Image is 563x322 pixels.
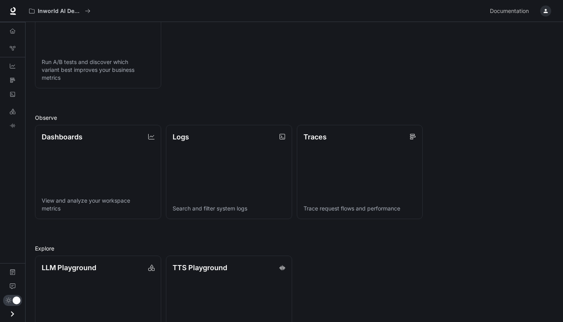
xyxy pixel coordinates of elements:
[490,6,529,16] span: Documentation
[3,25,22,37] a: Overview
[26,3,94,19] button: All workspaces
[304,205,416,212] p: Trace request flows and performance
[35,113,554,122] h2: Observe
[42,262,96,273] p: LLM Playground
[3,88,22,101] a: Logs
[3,74,22,86] a: Traces
[13,296,20,304] span: Dark mode toggle
[166,125,292,220] a: LogsSearch and filter system logs
[487,3,535,19] a: Documentation
[173,205,285,212] p: Search and filter system logs
[38,8,82,15] p: Inworld AI Demos
[173,262,227,273] p: TTS Playground
[304,132,327,142] p: Traces
[35,244,554,252] h2: Explore
[3,280,22,293] a: Feedback
[35,125,161,220] a: DashboardsView and analyze your workspace metrics
[3,119,22,132] a: TTS Playground
[173,132,189,142] p: Logs
[42,197,155,212] p: View and analyze your workspace metrics
[4,306,21,322] button: Open drawer
[3,105,22,118] a: LLM Playground
[3,60,22,72] a: Dashboards
[42,58,155,82] p: Run A/B tests and discover which variant best improves your business metrics
[3,266,22,278] a: Documentation
[297,125,423,220] a: TracesTrace request flows and performance
[3,42,22,55] a: Graph Registry
[42,132,83,142] p: Dashboards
